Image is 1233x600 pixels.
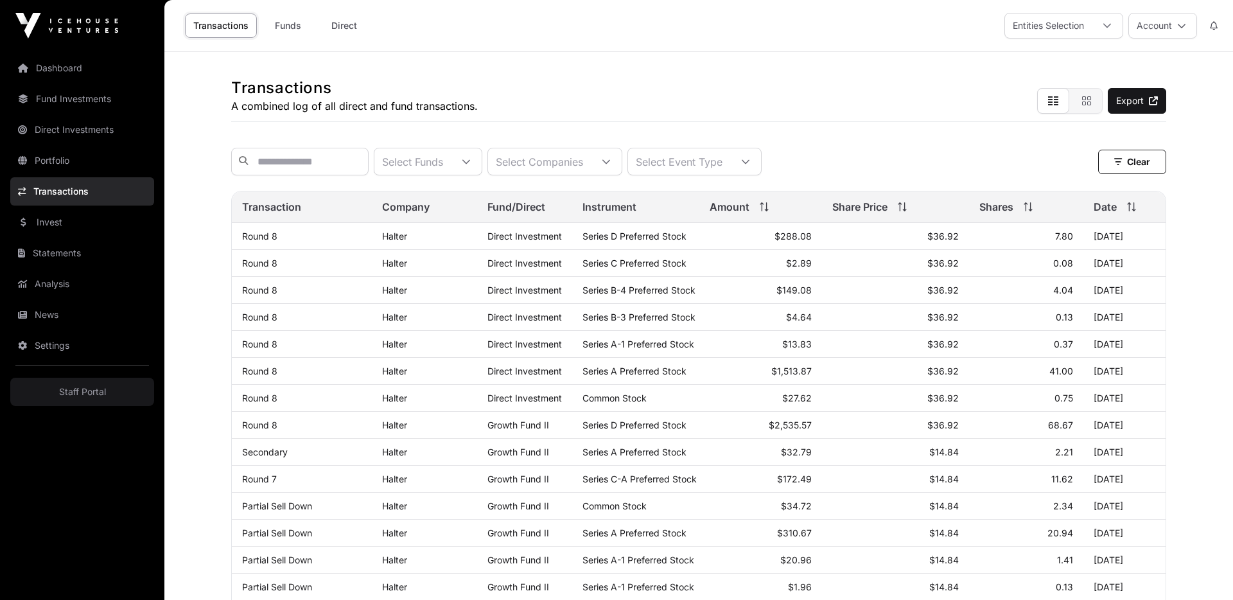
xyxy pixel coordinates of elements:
span: 41.00 [1049,366,1073,376]
td: $288.08 [699,223,823,250]
span: $36.92 [927,231,959,242]
td: $20.96 [699,547,823,574]
a: Staff Portal [10,378,154,406]
a: Round 8 [242,285,277,296]
td: [DATE] [1083,439,1166,466]
a: Dashboard [10,54,154,82]
span: 7.80 [1055,231,1073,242]
a: Growth Fund II [487,527,549,538]
span: Direct Investment [487,312,562,322]
a: Portfolio [10,146,154,175]
span: $36.92 [927,339,959,349]
a: Growth Fund II [487,581,549,592]
span: $14.84 [929,446,959,457]
span: Direct Investment [487,339,562,349]
td: $13.83 [699,331,823,358]
span: $36.92 [927,258,959,269]
span: Series B-4 Preferred Stock [582,285,695,296]
span: 2.34 [1053,500,1073,511]
span: 1.41 [1057,554,1073,565]
a: Direct Investments [10,116,154,144]
a: Transactions [185,13,257,38]
a: Halter [382,285,407,296]
button: Account [1128,13,1197,39]
a: Round 8 [242,339,277,349]
a: Halter [382,258,407,269]
span: Date [1094,199,1117,215]
a: Halter [382,446,407,457]
a: Halter [382,500,407,511]
td: [DATE] [1083,493,1166,520]
span: $14.84 [929,581,959,592]
td: [DATE] [1083,331,1166,358]
span: 20.94 [1047,527,1073,538]
span: $14.84 [929,473,959,484]
a: Halter [382,339,407,349]
td: $2.89 [699,250,823,277]
span: 11.62 [1051,473,1073,484]
span: Fund/Direct [487,199,545,215]
td: [DATE] [1083,223,1166,250]
span: 0.08 [1053,258,1073,269]
span: Series A Preferred Stock [582,366,686,376]
span: Share Price [832,199,888,215]
a: Growth Fund II [487,446,549,457]
a: Export [1108,88,1166,114]
a: Round 7 [242,473,277,484]
td: $34.72 [699,493,823,520]
a: Halter [382,366,407,376]
a: News [10,301,154,329]
span: Series A-1 Preferred Stock [582,554,694,565]
span: Direct Investment [487,285,562,296]
span: Series C Preferred Stock [582,258,686,269]
span: 4.04 [1053,285,1073,296]
a: Partial Sell Down [242,554,312,565]
td: [DATE] [1083,277,1166,304]
a: Growth Fund II [487,473,549,484]
span: 0.13 [1056,312,1073,322]
a: Round 8 [242,419,277,430]
a: Halter [382,419,407,430]
span: Direct Investment [487,393,562,403]
h1: Transactions [231,78,478,98]
div: Select Funds [374,148,451,175]
td: $310.67 [699,520,823,547]
a: Fund Investments [10,85,154,113]
a: Halter [382,581,407,592]
span: Shares [979,199,1013,215]
a: Round 8 [242,231,277,242]
td: $4.64 [699,304,823,331]
td: [DATE] [1083,520,1166,547]
td: $172.49 [699,466,823,493]
span: Company [382,199,430,215]
span: Series A-1 Preferred Stock [582,339,694,349]
span: Transaction [242,199,301,215]
td: [DATE] [1083,466,1166,493]
a: Statements [10,239,154,267]
span: Series B-3 Preferred Stock [582,312,695,322]
span: Common Stock [582,393,647,403]
a: Round 8 [242,312,277,322]
a: Halter [382,231,407,242]
span: $36.92 [927,312,959,322]
td: $27.62 [699,385,823,412]
a: Partial Sell Down [242,500,312,511]
span: Direct Investment [487,366,562,376]
a: Halter [382,393,407,403]
a: Round 8 [242,258,277,269]
a: Round 8 [242,393,277,403]
span: 0.37 [1054,339,1073,349]
span: $14.84 [929,500,959,511]
span: $14.84 [929,527,959,538]
button: Clear [1098,150,1166,174]
div: Entities Selection [1005,13,1092,38]
td: [DATE] [1083,304,1166,331]
td: [DATE] [1083,358,1166,385]
a: Halter [382,527,407,538]
a: Growth Fund II [487,500,549,511]
td: [DATE] [1083,385,1166,412]
p: A combined log of all direct and fund transactions. [231,98,478,114]
td: [DATE] [1083,250,1166,277]
a: Halter [382,312,407,322]
span: Series D Preferred Stock [582,231,686,242]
